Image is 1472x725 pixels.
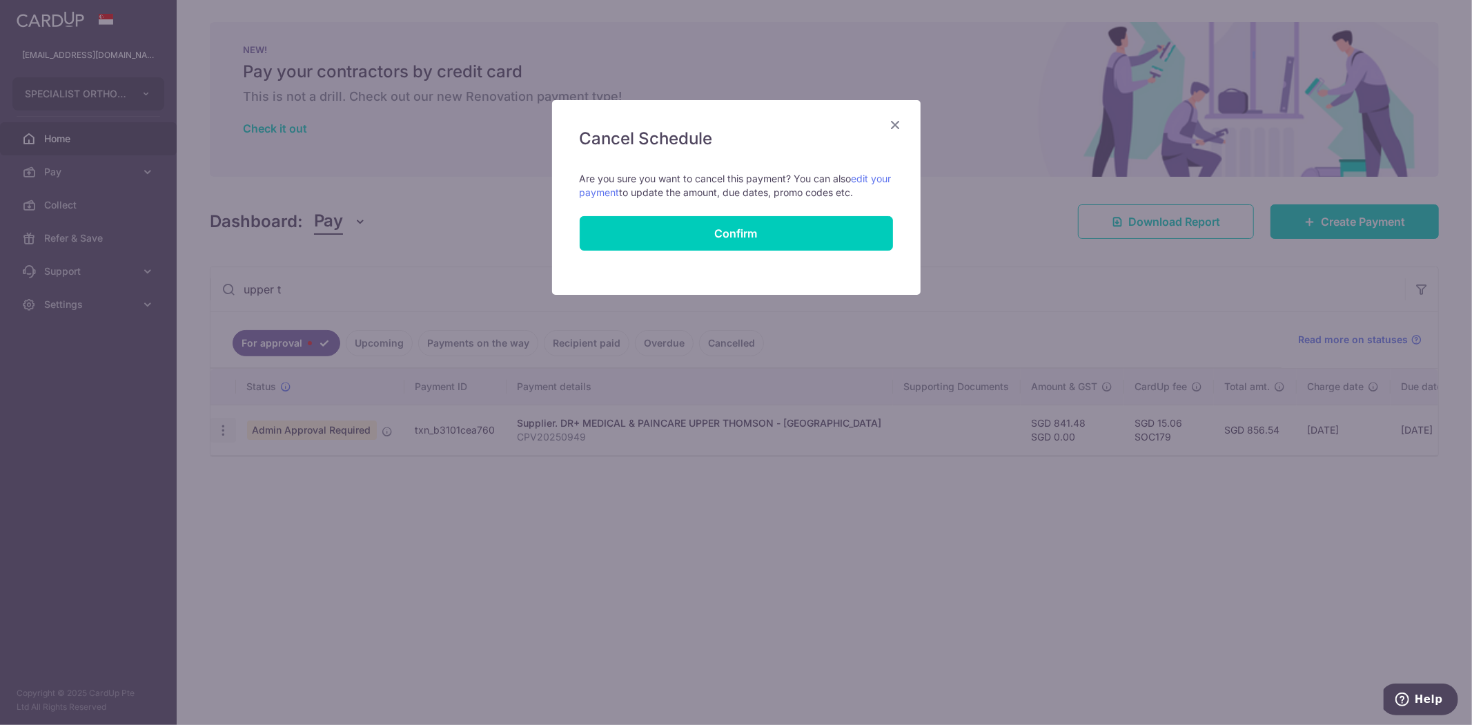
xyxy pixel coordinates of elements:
p: Are you sure you want to cancel this payment? You can also to update the amount, due dates, promo... [580,172,893,200]
button: Confirm [580,216,893,251]
button: Close [887,117,904,133]
iframe: Opens a widget where you can find more information [1384,684,1458,718]
h5: Cancel Schedule [580,128,893,150]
